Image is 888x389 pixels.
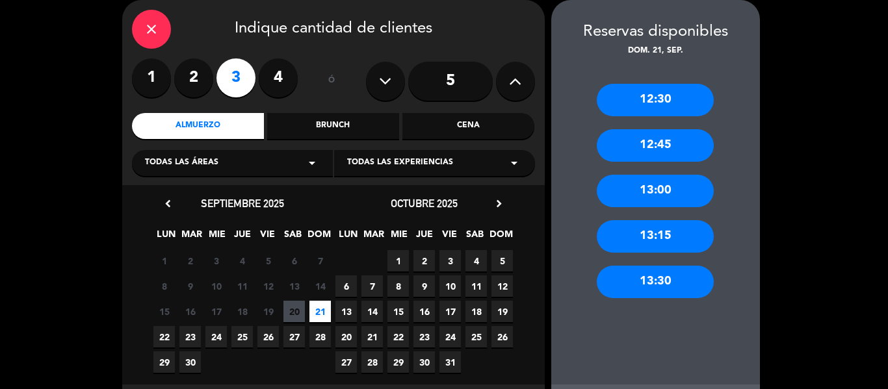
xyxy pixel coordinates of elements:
[387,326,409,347] span: 22
[231,227,253,248] span: JUE
[335,326,357,347] span: 20
[174,58,213,97] label: 2
[231,301,253,322] span: 18
[465,275,487,297] span: 11
[413,275,435,297] span: 9
[153,326,175,347] span: 22
[337,227,359,248] span: LUN
[597,129,714,162] div: 12:45
[311,58,353,104] div: ó
[387,250,409,271] span: 1
[179,275,201,297] span: 9
[335,275,357,297] span: 6
[506,155,522,171] i: arrow_drop_down
[257,301,279,322] span: 19
[465,301,487,322] span: 18
[491,326,513,347] span: 26
[597,84,714,116] div: 12:30
[153,275,175,297] span: 8
[267,113,399,139] div: Brunch
[347,157,453,169] span: Todas las experiencias
[132,10,535,49] div: Indique cantidad de clientes
[439,351,461,373] span: 31
[387,301,409,322] span: 15
[439,301,461,322] span: 17
[257,275,279,297] span: 12
[205,250,227,271] span: 3
[439,250,461,271] span: 3
[597,220,714,253] div: 13:15
[283,275,305,297] span: 13
[259,58,298,97] label: 4
[335,301,357,322] span: 13
[179,250,201,271] span: 2
[205,326,227,347] span: 24
[257,250,279,271] span: 5
[597,175,714,207] div: 13:00
[179,326,201,347] span: 23
[491,301,513,322] span: 19
[387,351,409,373] span: 29
[551,45,760,58] div: dom. 21, sep.
[179,351,201,373] span: 30
[283,326,305,347] span: 27
[179,301,201,322] span: 16
[402,113,534,139] div: Cena
[155,227,177,248] span: LUN
[413,250,435,271] span: 2
[153,250,175,271] span: 1
[492,197,506,210] i: chevron_right
[491,250,513,271] span: 5
[206,227,228,248] span: MIE
[361,351,383,373] span: 28
[465,326,487,347] span: 25
[153,301,175,322] span: 15
[132,113,264,139] div: Almuerzo
[205,301,227,322] span: 17
[551,19,760,45] div: Reservas disponibles
[490,227,511,248] span: DOM
[231,275,253,297] span: 11
[491,275,513,297] span: 12
[201,197,284,210] span: septiembre 2025
[388,227,410,248] span: MIE
[309,301,331,322] span: 21
[335,351,357,373] span: 27
[363,227,384,248] span: MAR
[231,326,253,347] span: 25
[439,275,461,297] span: 10
[465,250,487,271] span: 4
[161,197,175,210] i: chevron_left
[387,275,409,297] span: 8
[283,250,305,271] span: 6
[145,157,218,169] span: Todas las áreas
[439,326,461,347] span: 24
[413,351,435,373] span: 30
[205,275,227,297] span: 10
[361,275,383,297] span: 7
[309,250,331,271] span: 7
[413,227,435,248] span: JUE
[361,301,383,322] span: 14
[391,197,458,210] span: octubre 2025
[216,58,255,97] label: 3
[439,227,460,248] span: VIE
[282,227,304,248] span: SAB
[413,301,435,322] span: 16
[181,227,202,248] span: MAR
[144,21,159,37] i: close
[307,227,329,248] span: DOM
[231,250,253,271] span: 4
[413,326,435,347] span: 23
[153,351,175,373] span: 29
[304,155,320,171] i: arrow_drop_down
[309,275,331,297] span: 14
[464,227,486,248] span: SAB
[283,301,305,322] span: 20
[597,266,714,298] div: 13:30
[361,326,383,347] span: 21
[257,227,278,248] span: VIE
[132,58,171,97] label: 1
[309,326,331,347] span: 28
[257,326,279,347] span: 26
